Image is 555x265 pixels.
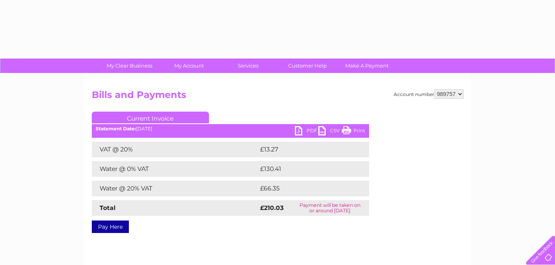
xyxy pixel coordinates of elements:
[157,59,221,73] a: My Account
[92,161,258,177] td: Water @ 0% VAT
[92,221,129,233] a: Pay Here
[96,126,136,132] b: Statement Date:
[335,59,399,73] a: Make A Payment
[291,200,369,216] td: Payment will be taken on or around [DATE]
[275,59,340,73] a: Customer Help
[342,126,365,137] a: Print
[295,126,318,137] a: PDF
[318,126,342,137] a: CSV
[97,59,162,73] a: My Clear Business
[92,142,258,157] td: VAT @ 20%
[92,89,464,104] h2: Bills and Payments
[216,59,280,73] a: Services
[92,112,209,123] a: Current Invoice
[394,89,464,99] div: Account number
[100,204,116,212] strong: Total
[260,204,284,212] strong: £210.03
[258,161,354,177] td: £130.41
[92,126,369,132] div: [DATE]
[258,181,353,196] td: £66.35
[92,181,258,196] td: Water @ 20% VAT
[258,142,352,157] td: £13.27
